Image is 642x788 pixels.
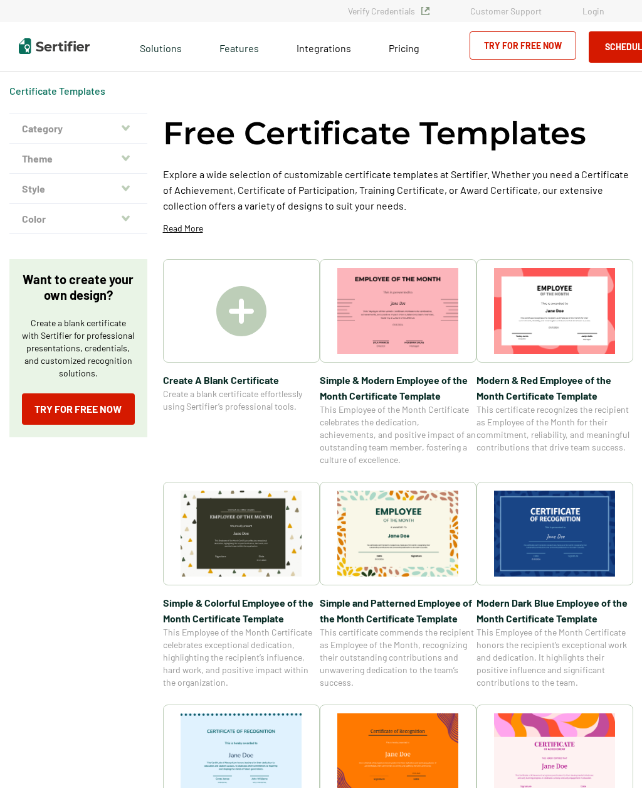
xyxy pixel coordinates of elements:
[9,114,147,144] button: Category
[163,388,320,413] span: Create a blank certificate effortlessly using Sertifier’s professional tools.
[337,268,459,354] img: Simple & Modern Employee of the Month Certificate Template
[476,626,633,689] span: This Employee of the Month Certificate honors the recipient’s exceptional work and dedication. It...
[320,595,476,626] span: Simple and Patterned Employee of the Month Certificate Template
[476,372,633,403] span: Modern & Red Employee of the Month Certificate Template
[9,174,147,204] button: Style
[320,482,476,689] a: Simple and Patterned Employee of the Month Certificate TemplateSimple and Patterned Employee of t...
[470,31,576,60] a: Try for Free Now
[582,6,604,16] a: Login
[181,491,302,577] img: Simple & Colorful Employee of the Month Certificate Template
[163,166,633,213] p: Explore a wide selection of customizable certificate templates at Sertifier. Whether you need a C...
[140,39,182,55] span: Solutions
[494,491,616,577] img: Modern Dark Blue Employee of the Month Certificate Template
[348,6,429,16] a: Verify Credentials
[476,259,633,466] a: Modern & Red Employee of the Month Certificate TemplateModern & Red Employee of the Month Certifi...
[22,272,135,303] p: Want to create your own design?
[476,595,633,626] span: Modern Dark Blue Employee of the Month Certificate Template
[320,403,476,466] span: This Employee of the Month Certificate celebrates the dedication, achievements, and positive impa...
[163,222,203,235] p: Read More
[163,113,586,154] h1: Free Certificate Templates
[476,403,633,454] span: This certificate recognizes the recipient as Employee of the Month for their commitment, reliabil...
[421,7,429,15] img: Verified
[320,259,476,466] a: Simple & Modern Employee of the Month Certificate TemplateSimple & Modern Employee of the Month C...
[297,39,351,55] a: Integrations
[9,85,105,97] a: Certificate Templates
[476,482,633,689] a: Modern Dark Blue Employee of the Month Certificate TemplateModern Dark Blue Employee of the Month...
[163,626,320,689] span: This Employee of the Month Certificate celebrates exceptional dedication, highlighting the recipi...
[389,42,419,54] span: Pricing
[320,626,476,689] span: This certificate commends the recipient as Employee of the Month, recognizing their outstanding c...
[9,85,105,97] div: Breadcrumb
[19,38,90,54] img: Sertifier | Digital Credentialing Platform
[320,372,476,403] span: Simple & Modern Employee of the Month Certificate Template
[163,372,320,388] span: Create A Blank Certificate
[219,39,259,55] span: Features
[22,317,135,380] p: Create a blank certificate with Sertifier for professional presentations, credentials, and custom...
[163,482,320,689] a: Simple & Colorful Employee of the Month Certificate TemplateSimple & Colorful Employee of the Mon...
[297,42,351,54] span: Integrations
[9,144,147,174] button: Theme
[470,6,542,16] a: Customer Support
[494,268,616,354] img: Modern & Red Employee of the Month Certificate Template
[163,595,320,626] span: Simple & Colorful Employee of the Month Certificate Template
[216,286,266,336] img: Create A Blank Certificate
[389,39,419,55] a: Pricing
[337,491,459,577] img: Simple and Patterned Employee of the Month Certificate Template
[9,204,147,234] button: Color
[22,393,135,425] a: Try for Free Now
